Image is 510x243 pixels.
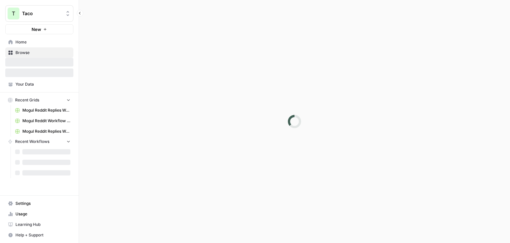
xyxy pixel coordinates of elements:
button: New [5,24,73,34]
span: Usage [15,211,70,217]
button: Help + Support [5,230,73,240]
span: Your Data [15,81,70,87]
span: Recent Grids [15,97,39,103]
button: Recent Grids [5,95,73,105]
a: Mogul Reddit Workflow Grid (1) [12,116,73,126]
span: Home [15,39,70,45]
a: Learning Hub [5,219,73,230]
span: Mogul Reddit Replies Workflow Grid [22,107,70,113]
span: Mogul Reddit Replies Workflow Grid (1) [22,128,70,134]
a: Mogul Reddit Replies Workflow Grid [12,105,73,116]
span: T [12,10,15,17]
a: Usage [5,209,73,219]
span: Learning Hub [15,222,70,228]
a: Mogul Reddit Replies Workflow Grid (1) [12,126,73,137]
a: Home [5,37,73,47]
a: Settings [5,198,73,209]
a: Browse [5,47,73,58]
span: Taco [22,10,62,17]
span: Recent Workflows [15,139,49,145]
span: Help + Support [15,232,70,238]
span: Browse [15,50,70,56]
a: Your Data [5,79,73,90]
button: Recent Workflows [5,137,73,147]
button: Workspace: Taco [5,5,73,22]
span: Settings [15,201,70,206]
span: Mogul Reddit Workflow Grid (1) [22,118,70,124]
span: New [32,26,41,33]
